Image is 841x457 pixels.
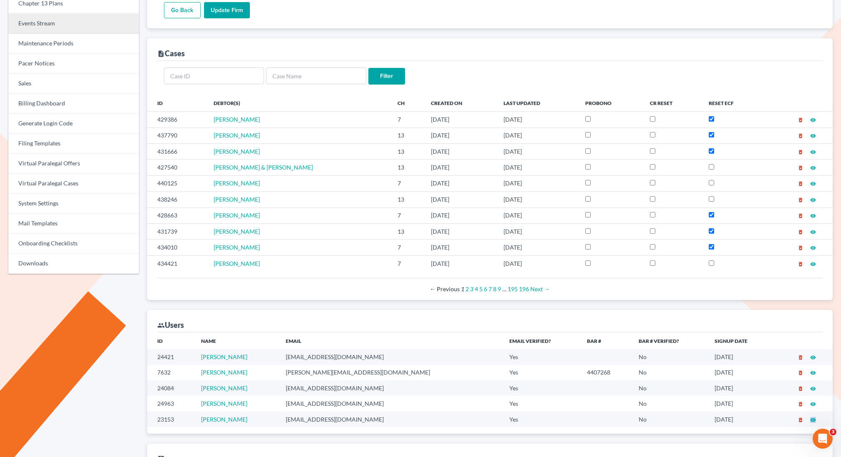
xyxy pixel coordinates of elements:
[279,365,503,380] td: [PERSON_NAME][EMAIL_ADDRESS][DOMAIN_NAME]
[708,332,773,349] th: Signup Date
[147,160,207,175] td: 427540
[497,192,579,207] td: [DATE]
[214,148,260,155] a: [PERSON_NAME]
[498,285,501,292] a: Page 9
[632,332,708,349] th: Bar # Verified?
[147,396,194,411] td: 24963
[157,322,165,329] i: group
[810,213,816,219] i: visibility
[424,160,497,175] td: [DATE]
[810,116,816,123] a: visibility
[798,370,803,376] i: delete_forever
[503,332,580,349] th: Email Verified?
[497,240,579,255] td: [DATE]
[214,244,260,251] span: [PERSON_NAME]
[479,285,483,292] a: Page 5
[497,143,579,159] td: [DATE]
[810,369,816,376] a: visibility
[810,149,816,155] i: visibility
[810,181,816,187] i: visibility
[424,127,497,143] td: [DATE]
[147,365,194,380] td: 7632
[8,14,139,34] a: Events Stream
[497,207,579,223] td: [DATE]
[164,285,816,293] div: Pagination
[708,396,773,411] td: [DATE]
[503,365,580,380] td: Yes
[493,285,496,292] a: Page 8
[798,416,803,423] a: delete_forever
[798,355,803,360] i: delete_forever
[798,197,803,203] i: delete_forever
[798,164,803,171] a: delete_forever
[798,386,803,392] i: delete_forever
[798,180,803,187] a: delete_forever
[391,160,424,175] td: 13
[147,127,207,143] td: 437790
[580,332,632,349] th: Bar #
[214,116,260,123] a: [PERSON_NAME]
[503,380,580,396] td: Yes
[279,349,503,365] td: [EMAIL_ADDRESS][DOMAIN_NAME]
[798,229,803,235] i: delete_forever
[214,260,260,267] a: [PERSON_NAME]
[810,133,816,139] i: visibility
[810,196,816,203] a: visibility
[147,95,207,111] th: ID
[798,148,803,155] a: delete_forever
[279,412,503,427] td: [EMAIL_ADDRESS][DOMAIN_NAME]
[8,34,139,54] a: Maintenance Periods
[579,95,643,111] th: ProBono
[201,353,247,360] a: [PERSON_NAME]
[391,143,424,159] td: 13
[8,134,139,154] a: Filing Templates
[207,95,391,111] th: Debtor(s)
[157,320,184,330] div: Users
[214,132,260,139] a: [PERSON_NAME]
[708,365,773,380] td: [DATE]
[201,416,247,423] a: [PERSON_NAME]
[798,196,803,203] a: delete_forever
[147,255,207,271] td: 434421
[391,95,424,111] th: Ch
[194,332,279,349] th: Name
[798,181,803,187] i: delete_forever
[214,196,260,203] a: [PERSON_NAME]
[810,417,816,423] i: visibility
[810,261,816,267] i: visibility
[503,349,580,365] td: Yes
[8,234,139,254] a: Onboarding Checklists
[488,285,492,292] a: Page 7
[214,180,260,187] span: [PERSON_NAME]
[810,386,816,392] i: visibility
[798,117,803,123] i: delete_forever
[502,285,506,292] span: …
[368,68,405,85] input: Filter
[279,332,503,349] th: Email
[810,245,816,251] i: visibility
[798,132,803,139] a: delete_forever
[798,417,803,423] i: delete_forever
[503,396,580,411] td: Yes
[391,255,424,271] td: 7
[798,353,803,360] a: delete_forever
[798,228,803,235] a: delete_forever
[214,164,313,171] span: [PERSON_NAME] & [PERSON_NAME]
[214,212,260,219] span: [PERSON_NAME]
[424,112,497,127] td: [DATE]
[484,285,487,292] a: Page 6
[632,380,708,396] td: No
[798,116,803,123] a: delete_forever
[157,48,185,58] div: Cases
[147,112,207,127] td: 429386
[279,380,503,396] td: [EMAIL_ADDRESS][DOMAIN_NAME]
[497,175,579,191] td: [DATE]
[424,240,497,255] td: [DATE]
[810,244,816,251] a: visibility
[497,223,579,239] td: [DATE]
[497,255,579,271] td: [DATE]
[147,175,207,191] td: 440125
[497,95,579,111] th: Last Updated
